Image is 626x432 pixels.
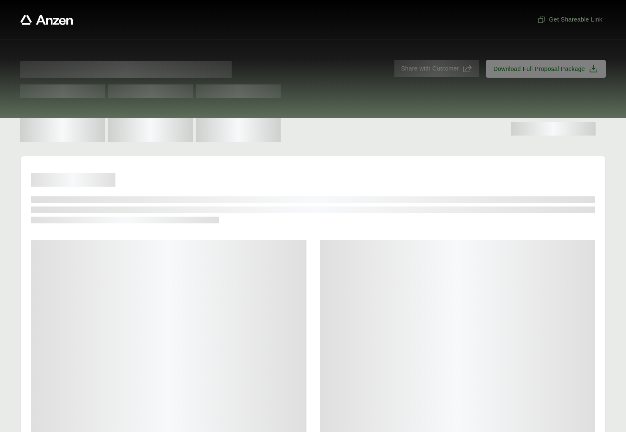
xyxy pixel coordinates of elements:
[537,15,602,24] span: Get Shareable Link
[20,84,105,98] span: Test
[20,61,232,78] span: Proposal for
[534,12,606,27] button: Get Shareable Link
[196,84,281,98] span: Test
[20,15,73,25] a: Anzen website
[108,84,193,98] span: Test
[401,64,459,73] span: Share with Customer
